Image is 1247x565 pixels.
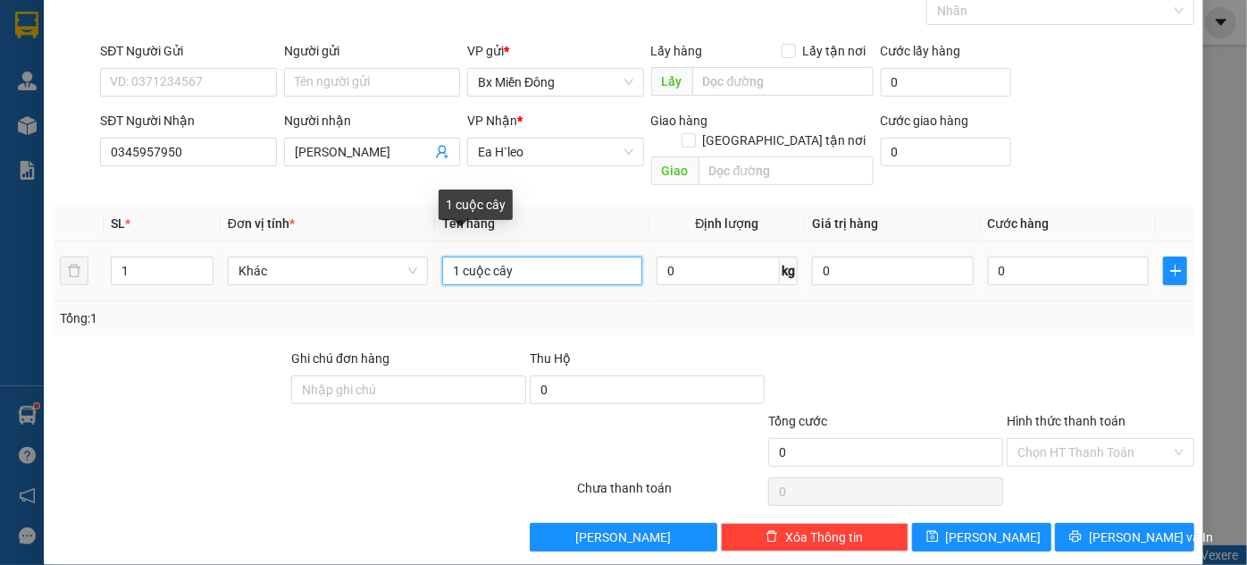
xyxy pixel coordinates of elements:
span: Xóa Thông tin [785,527,863,547]
input: Ghi chú đơn hàng [291,375,526,404]
span: Gửi: [15,17,43,36]
span: ea vy [154,83,215,114]
span: Lấy hàng [651,44,703,58]
button: [PERSON_NAME] [530,523,717,552]
div: 0392734810 [128,58,253,83]
button: deleteXóa Thông tin [721,523,908,552]
span: Tổng cước [768,414,827,428]
span: Lấy tận nơi [796,41,874,61]
label: Cước giao hàng [881,114,969,128]
span: CC [125,125,146,144]
span: Ea H`leo [478,139,632,165]
div: 1 cuộc cây [439,190,513,220]
span: plus [1164,264,1186,278]
span: Định lượng [696,216,759,231]
div: SĐT Người Gửi [100,41,276,61]
button: plus [1163,257,1187,285]
span: Cước hàng [988,216,1050,231]
span: Lấy [651,67,692,96]
span: [GEOGRAPHIC_DATA] tận nơi [696,131,874,150]
span: Giá trị hàng [812,216,878,231]
div: Bx Miền Đông [15,15,115,58]
div: Chưa thanh toán [576,478,767,510]
div: SĐT Người Nhận [100,111,276,131]
span: delete [766,530,778,544]
span: save [926,530,939,544]
span: Thu Hộ [530,351,571,366]
span: [PERSON_NAME] [576,527,672,547]
span: SL [111,216,125,231]
span: printer [1069,530,1082,544]
span: Nhận: [128,17,171,36]
span: DĐ: [128,93,154,112]
input: 0 [812,257,973,285]
input: VD: Bàn, Ghế [442,257,642,285]
input: Cước giao hàng [881,138,1011,166]
button: delete [60,257,88,285]
span: Giao [651,156,699,185]
span: VP Nhận [467,114,517,128]
div: Người nhận [284,111,460,131]
label: Hình thức thanh toán [1007,414,1126,428]
button: printer[PERSON_NAME] và In [1055,523,1194,552]
div: cường tiên [128,37,253,58]
div: Người gửi [284,41,460,61]
span: user-add [435,145,449,159]
input: Dọc đường [699,156,874,185]
button: save[PERSON_NAME] [912,523,1051,552]
span: Khác [239,257,417,284]
div: Tổng: 1 [60,308,482,328]
span: [PERSON_NAME] [946,527,1042,547]
label: Ghi chú đơn hàng [291,351,389,366]
span: kg [780,257,798,285]
input: Cước lấy hàng [881,68,1011,97]
span: Bx Miền Đông [478,69,632,96]
span: [PERSON_NAME] và In [1089,527,1214,547]
span: Giao hàng [651,114,708,128]
span: Đơn vị tính [228,216,295,231]
input: Dọc đường [692,67,874,96]
label: Cước lấy hàng [881,44,961,58]
div: VP gửi [467,41,643,61]
div: Ea H`leo [128,15,253,37]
